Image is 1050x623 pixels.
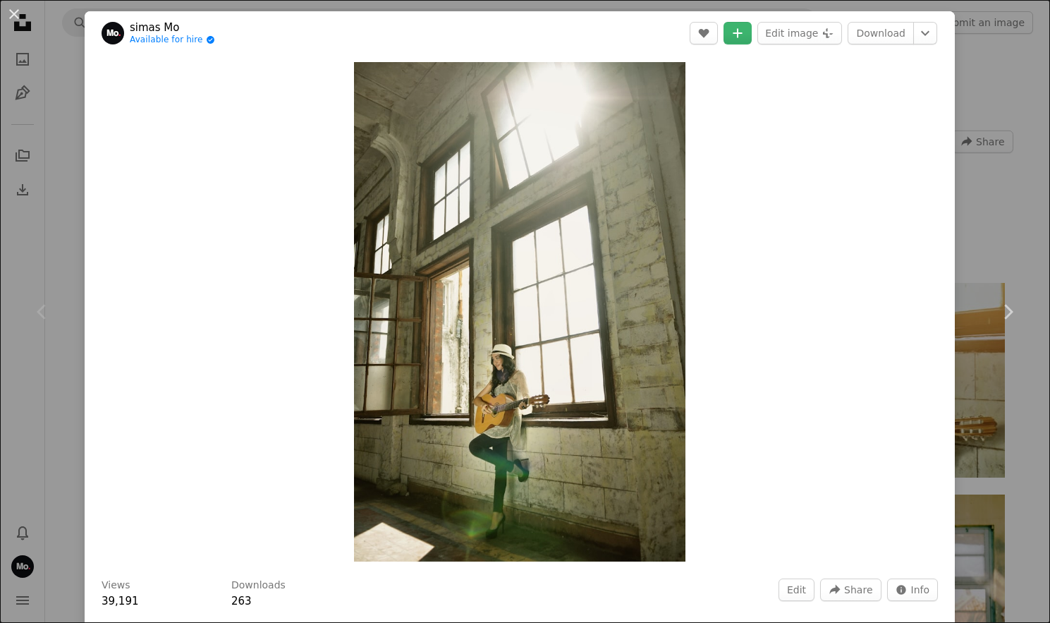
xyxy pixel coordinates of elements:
button: Stats about this image [887,579,939,601]
span: 39,191 [102,595,139,607]
img: a person with a guitar standing in front of a window [354,62,685,562]
button: Edit image [757,22,842,44]
a: Available for hire [130,35,215,46]
span: 263 [231,595,252,607]
button: Share this image [820,579,881,601]
img: Go to simas Mo's profile [102,22,124,44]
button: Add to Collection [724,22,752,44]
a: Download [848,22,914,44]
button: Choose download size [913,22,937,44]
h3: Downloads [231,579,286,593]
a: Next [965,244,1050,380]
span: Share [844,579,872,600]
span: Info [911,579,930,600]
button: Edit [779,579,814,601]
h3: Views [102,579,130,593]
button: Zoom in on this image [354,62,685,562]
button: Like [690,22,718,44]
a: simas Mo [130,20,215,35]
